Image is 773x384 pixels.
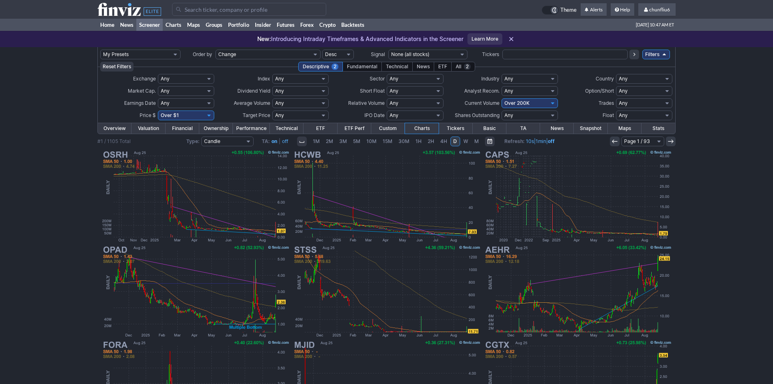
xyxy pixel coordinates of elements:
[237,88,270,94] span: Dividend Yield
[310,137,323,146] a: 1M
[292,244,482,339] img: STSS - Sharps Technology Inc - Stock Price Chart
[473,123,506,134] a: Basic
[297,19,317,31] a: Forex
[364,137,379,146] a: 10M
[504,138,525,144] b: Refresh:
[360,88,385,94] span: Short Float
[364,112,385,118] span: IPO Date
[117,19,136,31] a: News
[342,62,382,72] div: Fundamental
[483,244,673,339] img: AEHR - Aehr Test Systems - Stock Price Chart
[574,123,607,134] a: Snapshot
[642,50,670,59] a: Filters
[184,19,203,31] a: Maps
[338,19,367,31] a: Backtests
[560,6,577,15] span: Theme
[348,100,385,106] span: Relative Volume
[413,137,424,146] a: 1H
[339,138,347,144] span: 3M
[131,123,165,134] a: Valuation
[97,19,117,31] a: Home
[481,76,500,82] span: Industry
[203,19,225,31] a: Groups
[638,3,676,16] a: chunfliu6
[270,123,304,134] a: Technical
[128,88,156,94] span: Market Cap.
[603,112,614,118] span: Float
[257,35,463,43] p: Introducing Intraday Timeframes & Advanced Indicators in the Screener
[323,137,336,146] a: 2M
[649,7,670,13] span: chunfliu6
[98,123,131,134] a: Overview
[353,138,360,144] span: 5M
[464,63,471,70] span: 2
[262,138,270,144] b: TA:
[472,137,482,146] a: M
[453,138,457,144] span: D
[428,138,434,144] span: 2H
[370,76,385,82] span: Sector
[140,112,156,118] span: Price $
[608,123,642,134] a: Maps
[467,33,502,45] a: Learn More
[136,19,163,31] a: Screener
[257,35,271,42] span: New:
[536,138,546,144] a: 1min
[642,123,675,134] a: Stats
[450,137,460,146] a: D
[542,6,577,15] a: Theme
[124,100,156,106] span: Earnings Date
[405,123,439,134] a: Charts
[383,138,392,144] span: 15M
[425,137,437,146] a: 2H
[326,138,333,144] span: 2M
[585,88,614,94] span: Option/Short
[338,123,371,134] a: ETF Perf
[611,3,634,16] a: Help
[332,63,338,70] span: 2
[199,123,233,134] a: Ownership
[398,138,409,144] span: 30M
[439,123,472,134] a: Tickers
[437,137,450,146] a: 4H
[193,51,212,57] span: Order by
[416,138,422,144] span: 1H
[97,137,131,145] div: #1 / 1105 Total
[412,62,434,72] div: News
[482,51,499,57] span: Tickers
[474,138,479,144] span: M
[100,62,133,72] button: Reset Filters
[234,100,270,106] span: Average Volume
[225,19,252,31] a: Portfolio
[274,19,297,31] a: Futures
[434,62,452,72] div: ETF
[133,76,156,82] span: Exchange
[485,137,495,146] button: Range
[336,137,350,146] a: 3M
[599,100,614,106] span: Trades
[282,138,288,144] a: off
[596,76,614,82] span: Country
[548,138,555,144] a: off
[172,3,326,16] input: Search
[317,19,338,31] a: Crypto
[465,100,500,106] span: Current Volume
[461,137,471,146] a: W
[279,138,280,144] span: |
[271,138,277,144] a: on
[304,123,337,134] a: ETF
[350,137,363,146] a: 5M
[297,137,307,146] button: Interval
[636,19,674,31] span: [DATE] 10:47 AM ET
[166,123,199,134] a: Financial
[371,123,405,134] a: Custom
[581,3,607,16] a: Alerts
[380,137,395,146] a: 15M
[540,123,574,134] a: News
[455,112,500,118] span: Shares Outstanding
[371,51,385,57] span: Signal
[243,112,270,118] span: Target Price
[163,19,184,31] a: Charts
[504,137,555,145] span: | |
